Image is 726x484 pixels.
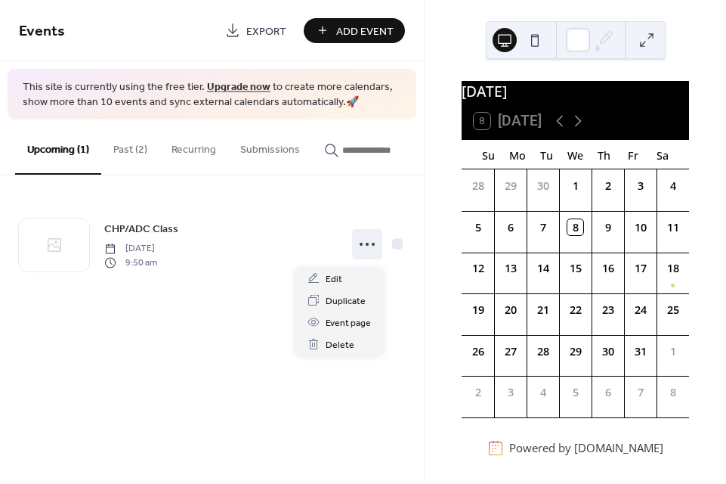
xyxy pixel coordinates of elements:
div: 7 [535,219,551,236]
div: 21 [535,302,551,318]
div: 17 [632,260,649,277]
div: 26 [470,343,487,360]
div: Tu [532,140,561,170]
div: 10 [632,219,649,236]
div: We [561,140,589,170]
span: Add Event [336,23,394,39]
div: 3 [502,384,519,401]
div: Mo [502,140,531,170]
span: Export [246,23,286,39]
div: 12 [470,260,487,277]
span: Edit [326,271,342,287]
span: CHP/ADC Class [104,222,178,237]
div: 8 [665,384,681,401]
div: 19 [470,302,487,318]
button: Upcoming (1) [15,119,101,175]
div: 29 [502,178,519,194]
span: Events [19,17,65,46]
div: 11 [665,219,681,236]
div: 5 [470,219,487,236]
span: 9:50 am [104,256,157,269]
div: 1 [567,178,584,194]
div: 15 [567,260,584,277]
div: 28 [470,178,487,194]
div: 30 [600,343,616,360]
div: 16 [600,260,616,277]
button: Add Event [304,18,405,43]
a: CHP/ADC Class [104,220,178,237]
div: 4 [665,178,681,194]
div: Su [474,140,502,170]
div: 2 [600,178,616,194]
div: 24 [632,302,649,318]
div: Powered by [509,440,663,455]
a: Upgrade now [207,77,270,98]
div: 22 [567,302,584,318]
span: Delete [326,337,354,353]
div: 14 [535,260,551,277]
div: 4 [535,384,551,401]
div: 13 [502,260,519,277]
span: This site is currently using the free tier. to create more calendars, show more than 10 events an... [23,80,401,110]
div: 8 [567,219,584,236]
div: 18 [665,260,681,277]
div: Th [590,140,619,170]
div: Fr [619,140,647,170]
div: 6 [600,384,616,401]
span: Event page [326,315,371,331]
div: 5 [567,384,584,401]
div: 29 [567,343,584,360]
a: Export [214,18,298,43]
div: Sa [648,140,677,170]
div: 6 [502,219,519,236]
button: Submissions [228,119,312,173]
div: 31 [632,343,649,360]
div: [DATE] [462,81,689,103]
div: 9 [600,219,616,236]
span: [DATE] [104,242,157,256]
div: 28 [535,343,551,360]
div: 1 [665,343,681,360]
a: [DOMAIN_NAME] [574,440,663,455]
div: 25 [665,302,681,318]
div: 30 [535,178,551,194]
span: Duplicate [326,293,366,309]
button: Past (2) [101,119,159,173]
div: 2 [470,384,487,401]
div: 3 [632,178,649,194]
div: 7 [632,384,649,401]
div: 27 [502,343,519,360]
div: 20 [502,302,519,318]
button: Recurring [159,119,228,173]
div: 23 [600,302,616,318]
